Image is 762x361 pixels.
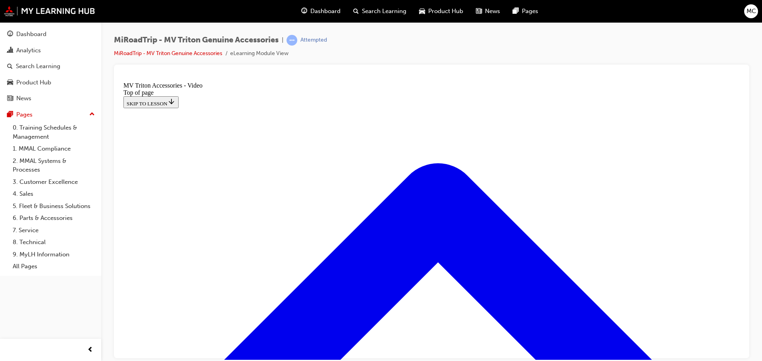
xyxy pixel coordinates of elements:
[282,36,283,45] span: |
[7,47,13,54] span: chart-icon
[7,31,13,38] span: guage-icon
[7,95,13,102] span: news-icon
[10,236,98,248] a: 8. Technical
[230,49,289,58] li: eLearning Module View
[3,75,98,90] a: Product Hub
[3,91,98,106] a: News
[3,10,620,17] div: Top of page
[301,6,307,16] span: guage-icon
[16,78,51,87] div: Product Hub
[114,50,222,57] a: MiRoadTrip - MV Triton Genuine Accessories
[428,7,463,16] span: Product Hub
[513,6,519,16] span: pages-icon
[7,63,13,70] span: search-icon
[114,36,279,45] span: MiRoadTrip - MV Triton Genuine Accessories
[485,7,500,16] span: News
[3,107,98,122] button: Pages
[10,155,98,176] a: 2. MMAL Systems & Processes
[470,3,506,19] a: news-iconNews
[476,6,482,16] span: news-icon
[362,7,406,16] span: Search Learning
[413,3,470,19] a: car-iconProduct Hub
[6,22,55,28] span: SKIP TO LESSON
[3,25,98,107] button: DashboardAnalyticsSearch LearningProduct HubNews
[16,30,46,39] div: Dashboard
[300,36,327,44] div: Attempted
[10,143,98,155] a: 1. MMAL Compliance
[506,3,545,19] a: pages-iconPages
[522,7,538,16] span: Pages
[4,6,95,16] img: mmal
[16,110,33,119] div: Pages
[747,7,756,16] span: MC
[16,46,41,55] div: Analytics
[3,3,620,10] div: MV Triton Accessories - Video
[10,260,98,273] a: All Pages
[7,111,13,118] span: pages-icon
[287,35,297,46] span: learningRecordVerb_ATTEMPT-icon
[10,200,98,212] a: 5. Fleet & Business Solutions
[3,27,98,42] a: Dashboard
[16,94,31,103] div: News
[3,17,58,29] button: SKIP TO LESSON
[744,4,758,18] button: MC
[7,79,13,86] span: car-icon
[295,3,347,19] a: guage-iconDashboard
[10,122,98,143] a: 0. Training Schedules & Management
[10,248,98,261] a: 9. MyLH Information
[89,109,95,120] span: up-icon
[10,212,98,224] a: 6. Parts & Accessories
[3,43,98,58] a: Analytics
[10,224,98,237] a: 7. Service
[310,7,341,16] span: Dashboard
[347,3,413,19] a: search-iconSearch Learning
[10,188,98,200] a: 4. Sales
[16,62,60,71] div: Search Learning
[3,59,98,74] a: Search Learning
[87,345,93,355] span: prev-icon
[353,6,359,16] span: search-icon
[10,176,98,188] a: 3. Customer Excellence
[419,6,425,16] span: car-icon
